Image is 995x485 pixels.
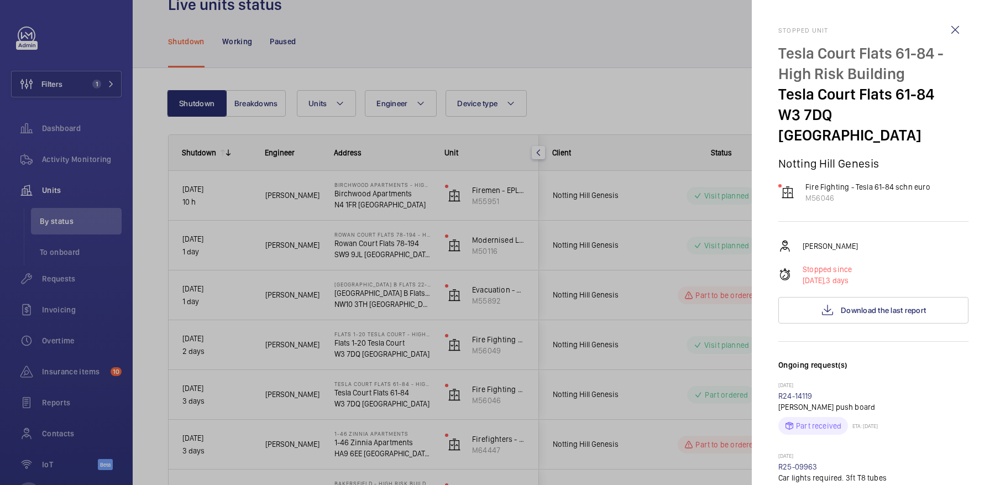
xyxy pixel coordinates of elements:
span: Download the last report [841,306,926,315]
p: Tesla Court Flats 61-84 - High Risk Building [778,43,968,84]
button: Download the last report [778,297,968,324]
p: Part received [796,420,841,431]
a: R25-09963 [778,462,818,471]
p: [DATE] [778,452,968,461]
p: [DATE] [778,382,968,390]
p: W3 7DQ [GEOGRAPHIC_DATA] [778,105,968,145]
h2: Stopped unit [778,27,968,34]
p: Stopped since [803,264,852,275]
p: Fire Fighting - Tesla 61-84 schn euro [805,181,930,192]
img: elevator.svg [781,186,794,199]
p: [PERSON_NAME] push board [778,401,968,413]
a: R24-14119 [778,392,813,400]
h3: Ongoing request(s) [778,359,968,382]
p: [PERSON_NAME] [803,241,858,252]
p: ETA: [DATE] [848,423,878,429]
p: Tesla Court Flats 61-84 [778,84,968,105]
p: Notting Hill Genesis [778,157,968,170]
p: Car lights required. 3ft T8 tubes [778,472,968,483]
p: 3 days [803,275,852,286]
span: [DATE], [803,276,826,285]
p: M56046 [805,192,930,204]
